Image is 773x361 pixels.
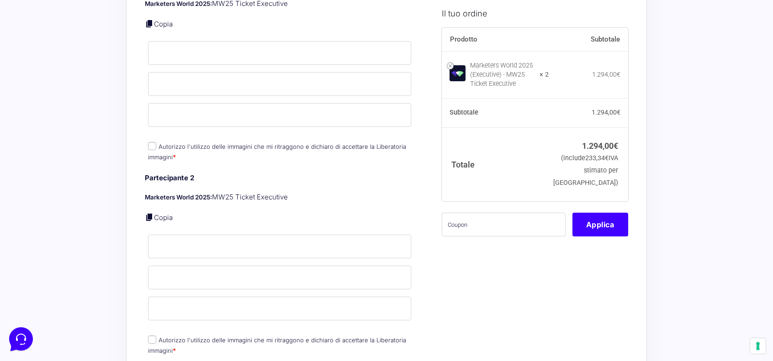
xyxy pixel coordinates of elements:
[592,70,620,78] bdi: 1.294,00
[450,65,466,81] img: Marketers World 2025 (Executive) - MW25 Ticket Executive
[582,141,618,150] bdi: 1.294,00
[79,290,104,298] p: Messaggi
[64,277,120,298] button: Messaggi
[148,142,156,150] input: Autorizzo l'utilizzo delle immagini che mi ritraggono e dichiaro di accettare la Liberatoria imma...
[442,212,566,236] input: Coupon
[7,277,64,298] button: Home
[617,70,620,78] span: €
[540,70,549,79] strong: × 2
[15,37,78,44] span: Le tue conversazioni
[750,338,766,354] button: Le tue preferenze relative al consenso per le tecnologie di tracciamento
[145,192,414,203] p: MW25 Ticket Executive
[592,109,620,116] bdi: 1.294,00
[15,51,33,69] img: dark
[605,154,609,162] span: €
[154,213,173,222] a: Copia
[442,98,549,127] th: Subtotale
[44,51,62,69] img: dark
[145,19,154,28] a: Copia i dettagli dell'acquirente
[154,20,173,28] a: Copia
[7,325,35,353] iframe: Customerly Messenger Launcher
[148,336,406,354] label: Autorizzo l'utilizzo delle immagini che mi ritraggono e dichiaro di accettare la Liberatoria imma...
[27,290,43,298] p: Home
[572,212,628,236] button: Applica
[442,7,628,19] h3: Il tuo ordine
[553,154,618,187] small: (include IVA stimato per [GEOGRAPHIC_DATA])
[15,77,168,95] button: Inizia una conversazione
[21,133,149,142] input: Cerca un articolo...
[7,7,154,22] h2: Ciao da Marketers 👋
[442,27,549,51] th: Prodotto
[145,173,414,183] h4: Partecipante 2
[59,82,135,89] span: Inizia una conversazione
[29,51,48,69] img: dark
[148,143,406,161] label: Autorizzo l'utilizzo delle immagini che mi ritraggono e dichiaro di accettare la Liberatoria imma...
[145,213,154,222] a: Copia i dettagli dell'acquirente
[15,113,71,120] span: Trova una risposta
[470,61,534,88] div: Marketers World 2025 (Executive) - MW25 Ticket Executive
[442,127,549,201] th: Totale
[97,113,168,120] a: Apri Centro Assistenza
[617,109,620,116] span: €
[119,277,175,298] button: Aiuto
[585,154,609,162] span: 233,34
[549,27,628,51] th: Subtotale
[145,194,212,201] strong: Marketers World 2025:
[148,335,156,344] input: Autorizzo l'utilizzo delle immagini che mi ritraggono e dichiaro di accettare la Liberatoria imma...
[614,141,618,150] span: €
[141,290,154,298] p: Aiuto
